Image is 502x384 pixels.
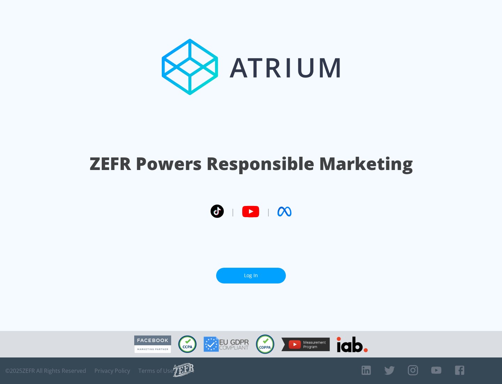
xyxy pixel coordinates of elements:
h1: ZEFR Powers Responsible Marketing [90,152,413,176]
img: CCPA Compliant [178,335,197,353]
span: © 2025 ZEFR All Rights Reserved [5,367,86,374]
img: GDPR Compliant [204,337,249,352]
a: Terms of Use [138,367,173,374]
img: Facebook Marketing Partner [134,335,171,353]
img: YouTube Measurement Program [281,338,330,351]
a: Privacy Policy [94,367,130,374]
img: COPPA Compliant [256,334,274,354]
a: Log In [216,268,286,283]
span: | [266,206,271,217]
img: IAB [337,337,368,352]
span: | [231,206,235,217]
